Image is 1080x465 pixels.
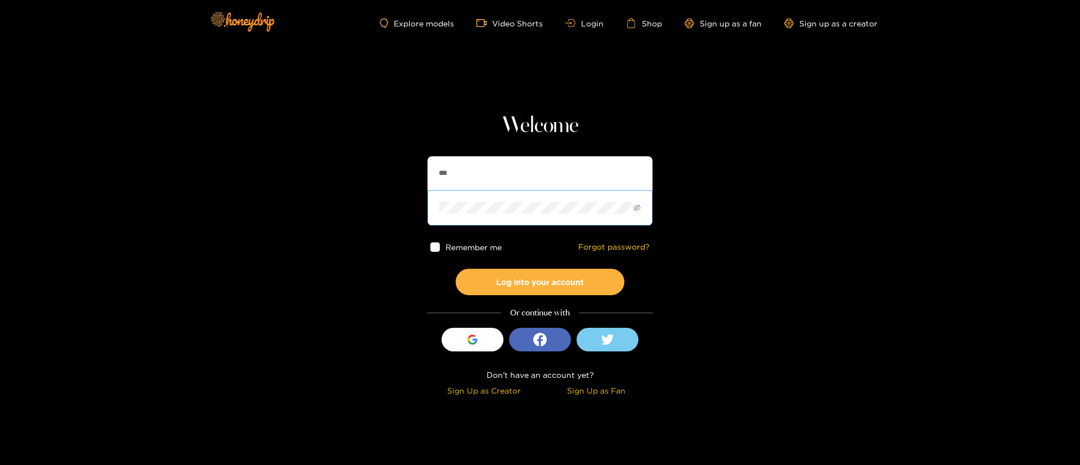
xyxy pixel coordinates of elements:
[543,384,650,397] div: Sign Up as Fan
[430,384,537,397] div: Sign Up as Creator
[784,19,877,28] a: Sign up as a creator
[427,112,652,139] h1: Welcome
[565,19,604,28] a: Login
[476,18,543,28] a: Video Shorts
[476,18,492,28] span: video-camera
[445,243,502,251] span: Remember me
[456,269,624,295] button: Log into your account
[685,19,762,28] a: Sign up as a fan
[626,18,662,28] a: Shop
[427,306,652,319] div: Or continue with
[427,368,652,381] div: Don't have an account yet?
[633,204,641,211] span: eye-invisible
[578,242,650,252] a: Forgot password?
[380,19,454,28] a: Explore models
